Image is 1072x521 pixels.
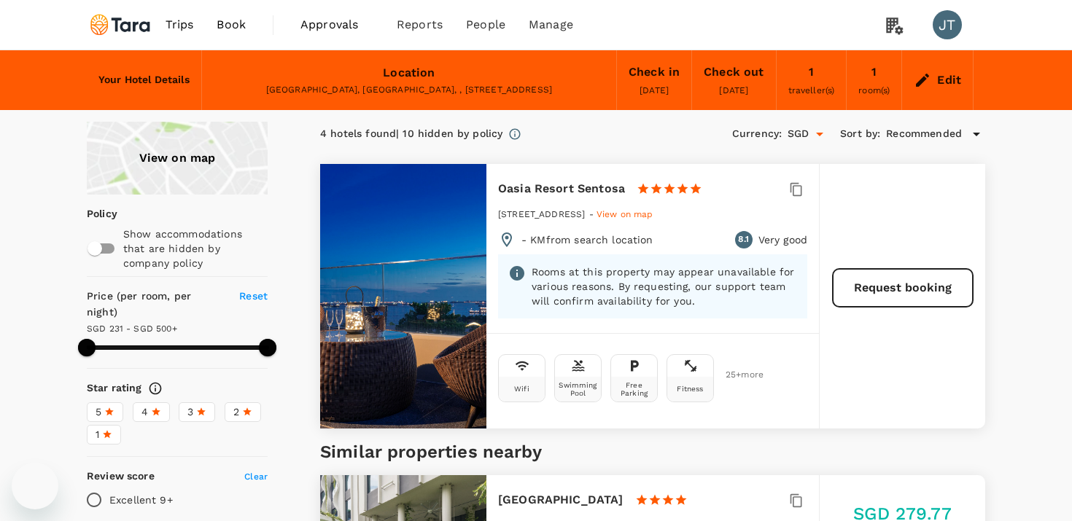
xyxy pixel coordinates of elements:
p: - KM from search location [521,232,653,247]
span: Reset [239,290,268,302]
span: 25 + more [726,370,747,380]
span: Clear [244,471,268,482]
span: 8.1 [738,232,748,247]
span: 2 [233,404,239,420]
span: View on map [597,209,653,219]
span: Manage [529,16,573,34]
p: Excellent 9+ [109,493,173,507]
p: Rooms at this property may appear unavailable for various reasons. By requesting, our support tea... [532,265,797,308]
h6: [GEOGRAPHIC_DATA] [498,490,624,510]
div: JT [933,10,962,39]
p: Policy [87,206,96,221]
span: Trips [166,16,194,34]
div: 1 [871,62,877,82]
span: [DATE] [640,85,669,95]
span: [STREET_ADDRESS] [498,209,585,219]
span: Book [217,16,246,34]
span: - [589,209,597,219]
a: View on map [87,122,268,195]
span: 4 [141,404,148,420]
span: 5 [96,404,101,420]
span: [DATE] [719,85,748,95]
h6: Currency : [732,126,782,142]
h6: Oasia Resort Sentosa [498,179,625,199]
span: SGD 231 - SGD 500+ [87,324,177,334]
h6: Price (per room, per night) [87,289,222,321]
p: Very good [758,232,807,247]
span: People [466,16,505,34]
svg: Star ratings are awarded to properties to represent the quality of services, facilities, and amen... [148,381,163,396]
button: Request booking [832,268,974,307]
div: Free Parking [614,381,654,397]
div: Check in [629,62,680,82]
span: traveller(s) [788,85,835,95]
div: [GEOGRAPHIC_DATA], [GEOGRAPHIC_DATA], , [STREET_ADDRESS] [214,83,605,98]
h6: Your Hotel Details [98,72,190,88]
div: Fitness [677,385,703,393]
div: Location [383,63,435,83]
div: Wifi [514,385,529,393]
div: Swimming Pool [558,381,598,397]
h6: Star rating [87,380,142,396]
div: Check out [704,62,764,82]
iframe: Button to launch messaging window [12,463,58,509]
a: View on map [597,208,653,219]
span: Approvals [300,16,373,34]
h6: Sort by : [840,126,880,142]
h5: Similar properties nearby [320,440,985,463]
img: Tara Climate Ltd [87,9,154,41]
span: 3 [187,404,193,420]
p: Show accommodations that are hidden by company policy [123,227,266,270]
div: 1 [809,62,814,82]
button: Open [809,124,830,144]
div: 4 hotels found | 10 hidden by policy [320,126,502,142]
span: Reports [397,16,443,34]
span: Recommended [886,126,962,142]
span: 1 [96,427,99,442]
div: Edit [937,70,961,90]
span: room(s) [858,85,890,95]
h6: Review score [87,469,155,485]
